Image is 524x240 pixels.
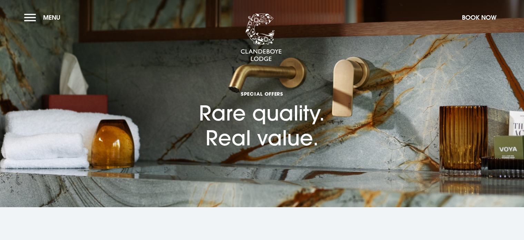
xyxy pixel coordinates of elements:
[240,13,282,62] img: Clandeboye Lodge
[43,13,60,21] span: Menu
[458,10,500,25] button: Book Now
[199,90,325,97] span: Special Offers
[199,60,325,150] h1: Rare quality. Real value.
[24,10,64,25] button: Menu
